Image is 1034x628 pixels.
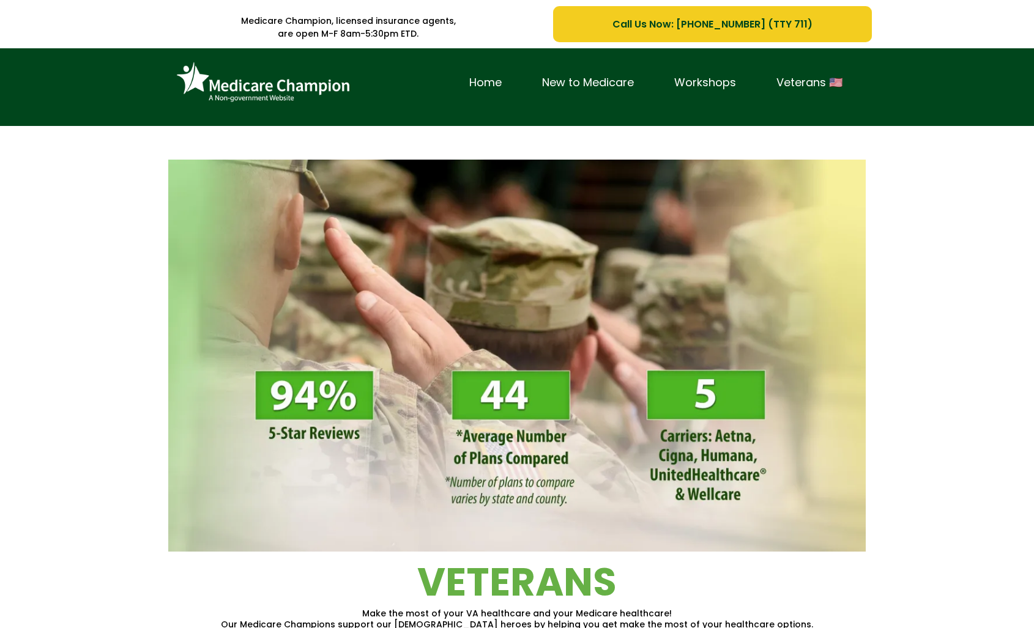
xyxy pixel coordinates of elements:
[612,17,813,32] span: Call Us Now: [PHONE_NUMBER] (TTY 711)
[162,28,535,40] p: are open M-F 8am-5:30pm ETD.
[162,15,535,28] p: Medicare Champion, licensed insurance agents,
[417,555,617,609] span: VETERANS
[162,608,872,619] p: Make the most of your VA healthcare and your Medicare healthcare!
[654,73,756,92] a: Workshops
[449,73,522,92] a: Home
[756,73,863,92] a: Veterans 🇺🇸
[522,73,654,92] a: New to Medicare
[553,6,872,42] a: Call Us Now: 1-833-823-1990 (TTY 711)
[171,57,355,108] img: Brand Logo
